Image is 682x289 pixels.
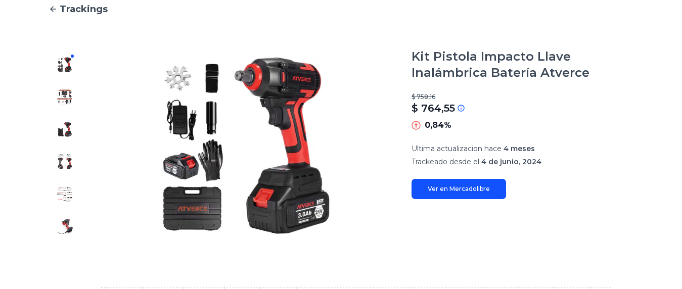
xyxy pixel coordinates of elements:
img: Kit Pistola Impacto Llave Inalámbrica Batería Atverce [101,49,391,243]
h1: Kit Pistola Impacto Llave Inalámbrica Batería Atverce [412,49,633,81]
span: Trackings [60,2,108,16]
p: $ 764,55 [412,101,455,115]
img: Kit Pistola Impacto Llave Inalámbrica Batería Atverce [57,57,73,73]
span: 4 meses [504,144,535,153]
img: Kit Pistola Impacto Llave Inalámbrica Batería Atverce [57,218,73,234]
a: Ver en Mercadolibre [412,179,506,199]
span: Ultima actualizacion hace [412,144,502,153]
img: Kit Pistola Impacto Llave Inalámbrica Batería Atverce [57,89,73,105]
a: Trackings [49,2,633,16]
span: Trackeado desde el [412,157,479,166]
p: $ 758,16 [412,93,633,101]
p: 0,84% [425,119,451,131]
img: Kit Pistola Impacto Llave Inalámbrica Batería Atverce [57,121,73,137]
span: 4 de junio, 2024 [481,157,541,166]
img: Kit Pistola Impacto Llave Inalámbrica Batería Atverce [57,154,73,170]
img: Kit Pistola Impacto Llave Inalámbrica Batería Atverce [57,186,73,202]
